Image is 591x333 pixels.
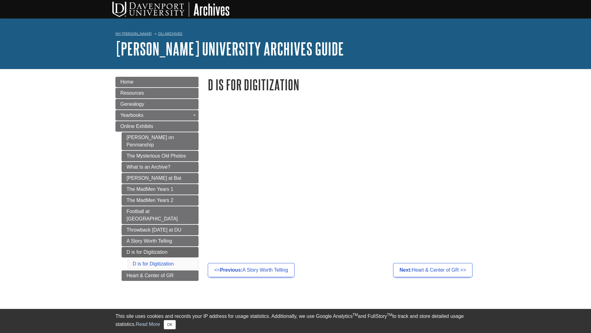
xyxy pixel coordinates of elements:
[352,313,358,317] sup: TM
[208,263,295,277] a: <<Previous:A Story Worth Telling
[115,30,476,39] nav: breadcrumb
[122,206,199,224] a: Football at [GEOGRAPHIC_DATA]
[122,247,199,257] a: D is for Digitization
[115,313,476,329] div: This site uses cookies and records your IP address for usage statistics. Additionally, we use Goo...
[122,132,199,150] a: [PERSON_NAME] on Penmanship
[120,90,144,96] span: Resources
[133,261,174,266] a: D is for Digitization
[400,267,412,273] strong: Next:
[136,322,160,327] a: Read More
[122,270,199,281] a: Heart & Center of GR
[120,124,153,129] span: Online Exhibits
[115,77,199,281] div: Guide Page Menu
[393,263,472,277] a: Next:Heart & Center of GR >>
[120,79,134,84] span: Home
[208,77,476,92] h1: D is for Digitization
[115,110,199,121] a: Yearbooks
[120,113,143,118] span: Yearbooks
[220,267,243,273] strong: Previous:
[120,101,144,107] span: Genealogy
[164,320,176,329] button: Close
[122,173,199,183] a: [PERSON_NAME] at Bat
[122,151,199,161] a: The Mysterious Old Photos
[115,77,199,87] a: Home
[208,106,454,245] iframe: Video: D is for Digitization
[122,195,199,206] a: The MadMen Years 2
[115,39,344,58] a: [PERSON_NAME] University Archives Guide
[112,2,229,17] img: DU Archives
[115,121,199,132] a: Online Exhibits
[115,88,199,98] a: Resources
[122,162,199,172] a: What Is an Archive?
[387,313,392,317] sup: TM
[158,31,183,36] a: DU Archives
[122,184,199,195] a: The MadMen Years 1
[122,236,199,246] a: A Story Worth Telling
[115,99,199,109] a: Genealogy
[115,31,152,36] a: My [PERSON_NAME]
[122,225,199,235] a: Throwback [DATE] at DU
